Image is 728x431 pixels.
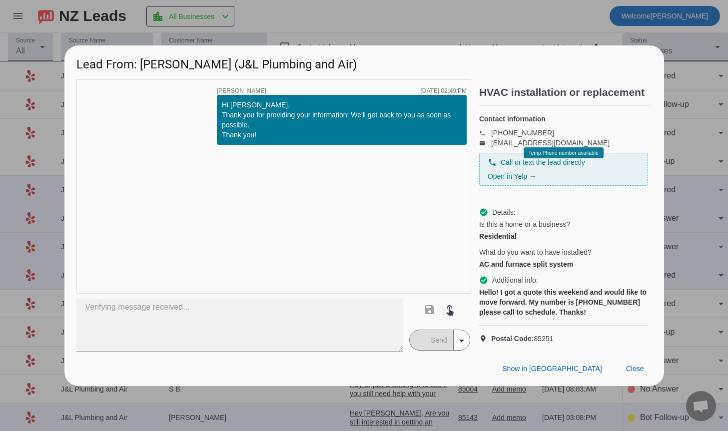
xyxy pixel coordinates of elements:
div: Hello! I got a quote this weekend and would like to move forward. My number is [PHONE_NUMBER] ple... [479,287,648,317]
div: AC and furnace split system [479,259,648,269]
a: [EMAIL_ADDRESS][DOMAIN_NAME] [491,139,610,147]
span: Call or text the lead directly [501,157,585,167]
mat-icon: check_circle [479,276,488,285]
mat-icon: arrow_drop_down [456,335,468,347]
mat-icon: phone [479,130,491,135]
mat-icon: check_circle [479,208,488,217]
h2: HVAC installation or replacement [479,87,652,97]
a: Open in Yelp → [488,172,536,180]
span: [PERSON_NAME] [217,88,266,94]
span: Close [626,365,644,373]
a: [PHONE_NUMBER] [491,129,554,137]
mat-icon: touch_app [444,304,456,316]
div: [DATE] 02:49:PM [420,88,466,94]
strong: Postal Code: [491,335,534,343]
h4: Contact information [479,114,648,124]
span: 85251 [491,334,554,344]
span: Additional info: [492,275,538,285]
span: Show in [GEOGRAPHIC_DATA] [502,365,602,373]
div: Hi [PERSON_NAME], Thank you for providing your information! We'll get back to you as soon as poss... [222,100,462,140]
mat-icon: email [479,140,491,145]
button: Show in [GEOGRAPHIC_DATA] [494,360,610,378]
span: Temp Phone number available [528,150,598,156]
span: Is this a home or a business? [479,219,570,229]
div: Residential [479,231,648,241]
h1: Lead From: [PERSON_NAME] (J&L Plumbing and Air) [64,45,664,79]
span: What do you want to have installed? [479,247,592,257]
span: Details: [492,207,516,217]
mat-icon: location_on [479,335,491,343]
button: Close [618,360,652,378]
mat-icon: phone [488,158,497,167]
